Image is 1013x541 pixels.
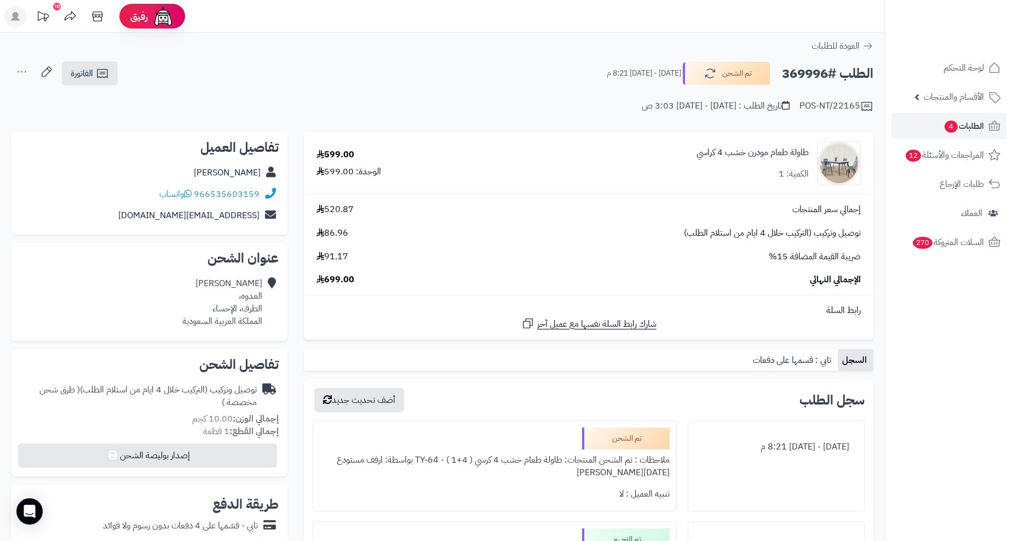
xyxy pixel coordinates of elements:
h2: طريقة الدفع [212,498,279,511]
a: 966535603159 [194,187,260,201]
span: رفيق [130,10,148,23]
button: إصدار بوليصة الشحن [18,443,277,468]
span: العودة للطلبات [811,39,860,53]
span: ضريبة القيمة المضافة 15% [769,250,861,263]
span: 86.96 [316,227,348,240]
a: [PERSON_NAME] [194,166,261,179]
div: 599.00 [316,149,354,161]
a: واتساب [159,187,192,201]
span: لوحة التحكم [943,60,984,76]
div: Open Intercom Messenger [16,498,43,525]
a: الطلبات4 [891,113,1006,139]
button: تم الشحن [683,62,770,85]
div: تابي - قسّمها على 4 دفعات بدون رسوم ولا فوائد [103,520,258,532]
span: الفاتورة [71,67,93,80]
strong: إجمالي الوزن: [233,412,279,425]
a: المراجعات والأسئلة12 [891,142,1006,168]
a: تابي : قسمها على دفعات [749,349,838,371]
span: ( طرق شحن مخصصة ) [39,383,257,409]
img: ai-face.png [152,5,174,27]
div: [PERSON_NAME] العدوه، الطرف، الإحساء المملكة العربية السعودية [182,277,262,327]
div: رابط السلة [308,304,869,317]
a: طاولة طعام مودرن خشب 4 كراسي [697,146,809,159]
button: أضف تحديث جديد [314,388,404,412]
a: تحديثات المنصة [29,5,56,30]
h3: سجل الطلب [799,394,865,407]
div: [DATE] - [DATE] 8:21 م [695,436,857,458]
span: العملاء [961,206,982,221]
span: توصيل وتركيب (التركيب خلال 4 ايام من استلام الطلب) [684,227,861,240]
span: الطلبات [943,118,984,134]
small: 10.00 كجم [192,412,279,425]
a: [EMAIL_ADDRESS][DOMAIN_NAME] [118,209,260,222]
span: طلبات الإرجاع [940,176,984,192]
div: الوحدة: 599.00 [316,166,381,178]
div: ملاحظات : تم الشحن المنتجات: طاولة طعام خشب 4 كرسي ( 4+1 ) - TY-64 بواسطة: ارفف مستودع [DATE][PER... [320,449,670,483]
a: السلات المتروكة270 [891,229,1006,255]
a: الفاتورة [62,61,118,86]
a: طلبات الإرجاع [891,171,1006,197]
span: الأقسام والمنتجات [924,89,984,105]
span: المراجعات والأسئلة [905,147,984,163]
img: 1752669127-1-90x90.jpg [818,141,860,185]
h2: تفاصيل العميل [20,141,279,154]
span: 270 [913,237,933,249]
span: 91.17 [316,250,348,263]
div: توصيل وتركيب (التركيب خلال 4 ايام من استلام الطلب) [20,384,257,409]
div: 10 [53,3,61,10]
h2: الطلب #369996 [782,62,873,85]
div: تنبيه العميل : لا [320,483,670,505]
span: 520.87 [316,203,354,216]
a: العودة للطلبات [811,39,873,53]
span: 12 [906,150,921,162]
a: لوحة التحكم [891,55,1006,81]
div: الكمية: 1 [779,168,809,180]
span: 699.00 [316,274,354,286]
small: 1 قطعة [203,425,279,438]
a: شارك رابط السلة نفسها مع عميل آخر [521,317,657,331]
a: العملاء [891,200,1006,226]
h2: تفاصيل الشحن [20,358,279,371]
div: POS-NT/22165 [799,100,873,113]
span: شارك رابط السلة نفسها مع عميل آخر [537,318,657,331]
span: الإجمالي النهائي [810,274,861,286]
span: السلات المتروكة [912,235,984,250]
span: إجمالي سعر المنتجات [792,203,861,216]
h2: عنوان الشحن [20,252,279,265]
strong: إجمالي القطع: [229,425,279,438]
img: logo-2.png [939,28,1003,51]
a: السجل [838,349,873,371]
div: تاريخ الطلب : [DATE] - [DATE] 3:03 ص [642,100,790,112]
small: [DATE] - [DATE] 8:21 م [607,68,681,79]
span: 4 [945,121,958,133]
div: تم الشحن [582,428,670,449]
